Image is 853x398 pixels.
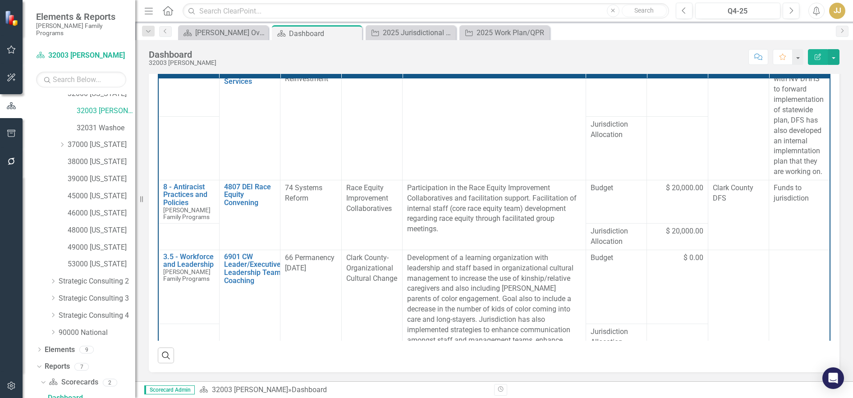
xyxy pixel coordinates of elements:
p: Development of a learning organization with leadership and staff based in organizational cultural... [407,253,581,376]
td: Double-Click to Edit [341,50,402,180]
td: Double-Click to Edit [586,224,647,250]
td: Double-Click to Edit [586,117,647,180]
a: 90000 National [59,328,135,338]
a: 38000 [US_STATE] [68,157,135,167]
a: 48000 [US_STATE] [68,225,135,236]
a: 46000 [US_STATE] [68,208,135,219]
td: Double-Click to Edit [586,180,647,223]
div: 7 [74,363,89,371]
a: 32031 Washoe [77,123,135,133]
td: Double-Click to Edit [403,180,586,250]
a: 53000 [US_STATE] [68,259,135,270]
div: 2025 Work Plan/QPR [477,27,547,38]
td: Double-Click to Edit [341,250,402,379]
td: Double-Click to Edit [708,180,769,250]
a: 32003 [PERSON_NAME] [212,385,288,394]
small: [PERSON_NAME] Family Programs [36,22,126,37]
td: Double-Click to Edit [647,324,708,380]
a: Reports [45,361,70,372]
td: Double-Click to Edit [586,324,647,380]
a: 49000 [US_STATE] [68,242,135,253]
td: Double-Click to Edit [647,250,708,324]
div: Dashboard [289,28,360,39]
a: 2025 Work Plan/QPR [462,27,547,38]
span: Race Equity Improvement Collaboratives [346,183,392,213]
img: ClearPoint Strategy [5,10,20,26]
p: Participation in the Race Equity Improvement Collaboratives and facilitation support. Facilitatio... [407,183,581,234]
td: Double-Click to Edit Right Click for Context Menu [219,180,280,250]
div: Open Intercom Messenger [822,367,844,389]
span: Jurisdiction Allocation [591,226,642,247]
td: Double-Click to Edit [769,250,830,379]
td: Double-Click to Edit [647,117,708,180]
span: [PERSON_NAME] Family Programs [163,268,211,282]
td: Double-Click to Edit [586,50,647,117]
a: Scorecards [49,377,98,388]
a: 32003 [PERSON_NAME] [36,50,126,61]
span: Elements & Reports [36,11,126,22]
a: Strategic Consulting 4 [59,311,135,321]
input: Search Below... [36,72,126,87]
td: Double-Click to Edit [280,180,341,250]
td: Double-Click to Edit [647,50,708,117]
span: $ 20,000.00 [666,183,703,193]
a: 8 - Antiracist Practices and Policies [163,183,215,207]
span: $ 20,000.00 [666,226,703,237]
button: JJ [829,3,845,19]
div: [PERSON_NAME] Overview [195,27,266,38]
td: Double-Click to Edit [769,180,830,250]
td: Double-Click to Edit Right Click for Context Menu [158,180,219,223]
td: Double-Click to Edit Right Click for Context Menu [158,50,219,117]
td: Double-Click to Edit [647,180,708,223]
a: 32003 [PERSON_NAME] [77,106,135,116]
div: Dashboard [292,385,327,394]
a: 6901 CW Leader/Executive Leadership Team Coaching [224,253,281,284]
div: Q4-25 [698,6,777,17]
span: $ 0.00 [683,253,703,263]
a: 1817 Family First – Prevention Services [224,54,275,85]
div: Dashboard [149,50,216,59]
td: Double-Click to Edit Right Click for Context Menu [219,250,280,379]
p: Funds to jurisdiction [774,183,825,204]
td: Double-Click to Edit [280,250,341,379]
td: Double-Click to Edit Right Click for Context Menu [158,250,219,324]
span: Jurisdiction Allocation [591,119,642,140]
input: Search ClearPoint... [183,3,669,19]
a: 45000 [US_STATE] [68,191,135,201]
div: 9 [79,346,94,353]
span: Scorecard Admin [144,385,195,394]
span: Budget [591,253,642,263]
span: 66 Permanency [DATE] [285,253,335,272]
a: 2025 Jurisdictional Projects Assessment [368,27,454,38]
a: 3.5 - Workforce and Leadership [163,253,215,269]
p: Although agency works with NV DHHS to forward implementation of statewide plan, DFS has also deve... [774,54,825,177]
a: 37000 [US_STATE] [68,140,135,150]
td: Double-Click to Edit [647,224,708,250]
a: Strategic Consulting 3 [59,293,135,304]
span: Clark County DFS [713,183,753,202]
a: 32000 [US_STATE] [68,89,135,99]
td: Double-Click to Edit [769,50,830,180]
button: Q4-25 [695,3,780,19]
div: 32003 [PERSON_NAME] [149,59,216,66]
td: Double-Click to Edit [586,250,647,324]
span: [PERSON_NAME] Family Programs [163,206,211,220]
td: Double-Click to Edit [403,250,586,379]
a: 4807 DEI Race Equity Convening [224,183,275,207]
span: Jurisdiction Allocation [591,327,642,348]
a: Elements [45,345,75,355]
a: [PERSON_NAME] Overview [180,27,266,38]
td: Double-Click to Edit [280,50,341,180]
span: Clark County- Organizational Cultural Change [346,253,397,283]
span: Budget [591,183,642,193]
div: » [199,385,487,395]
td: Double-Click to Edit [708,250,769,379]
button: Search [622,5,667,17]
a: 39000 [US_STATE] [68,174,135,184]
span: Search [634,7,654,14]
td: Double-Click to Edit [403,50,586,180]
a: Strategic Consulting 2 [59,276,135,287]
div: 2 [103,379,117,386]
div: 2025 Jurisdictional Projects Assessment [383,27,454,38]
